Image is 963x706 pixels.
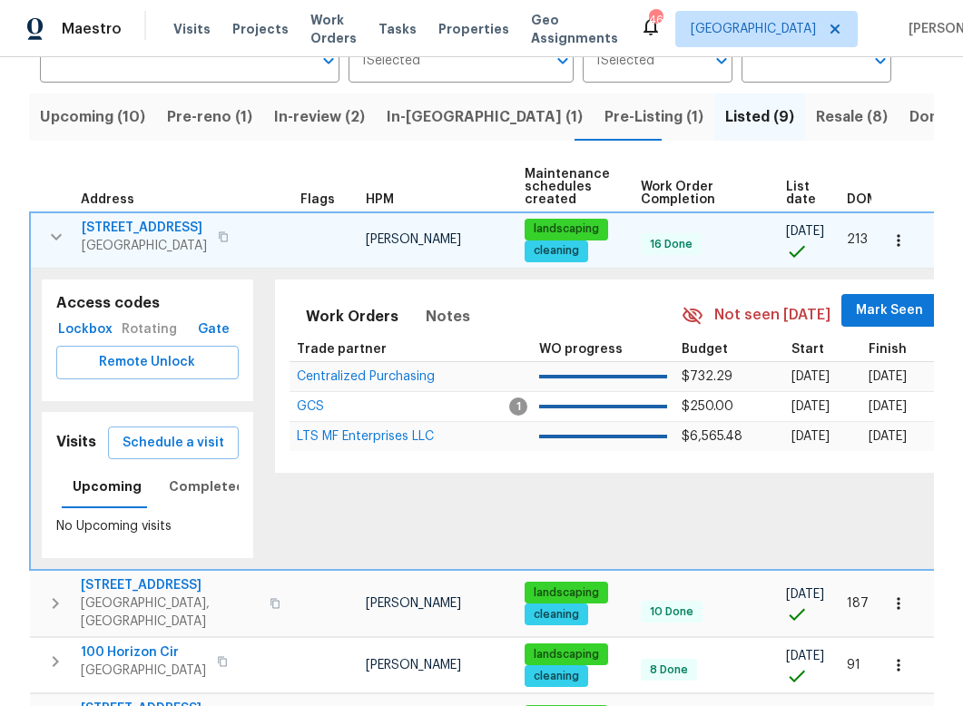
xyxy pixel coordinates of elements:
[114,313,184,347] div: Rotating code is only available during visiting hours
[786,225,824,238] span: [DATE]
[786,588,824,601] span: [DATE]
[297,431,434,442] a: LTS MF Enterprises LLC
[108,427,239,460] button: Schedule a visit
[526,647,606,662] span: landscaping
[526,221,606,237] span: landscaping
[643,604,701,620] span: 10 Done
[550,48,575,74] button: Open
[643,237,700,252] span: 16 Done
[167,104,252,130] span: Pre-reno (1)
[361,54,420,69] span: 1 Selected
[300,193,335,206] span: Flags
[82,219,207,237] span: [STREET_ADDRESS]
[62,20,122,38] span: Maestro
[841,294,938,328] button: Mark Seen
[682,430,742,443] span: $6,565.48
[869,400,907,413] span: [DATE]
[274,104,365,130] span: In-review (2)
[366,233,461,246] span: [PERSON_NAME]
[786,650,824,662] span: [DATE]
[525,168,610,206] span: Maintenance schedules created
[682,343,728,356] span: Budget
[682,370,732,383] span: $732.29
[649,11,662,29] div: 46
[595,54,654,69] span: 1 Selected
[526,607,586,623] span: cleaning
[816,104,888,130] span: Resale (8)
[81,594,259,631] span: [GEOGRAPHIC_DATA], [GEOGRAPHIC_DATA]
[691,20,816,38] span: [GEOGRAPHIC_DATA]
[297,371,435,382] a: Centralized Purchasing
[71,351,224,374] span: Remote Unlock
[643,662,695,678] span: 8 Done
[387,104,583,130] span: In-[GEOGRAPHIC_DATA] (1)
[232,20,289,38] span: Projects
[56,517,239,536] p: No Upcoming visits
[297,343,387,356] span: Trade partner
[526,585,606,601] span: landscaping
[306,304,398,329] span: Work Orders
[173,20,211,38] span: Visits
[847,597,869,610] span: 187
[426,304,470,329] span: Notes
[297,401,324,412] a: GCS
[82,237,207,255] span: [GEOGRAPHIC_DATA]
[297,370,435,383] span: Centralized Purchasing
[297,430,434,443] span: LTS MF Enterprises LLC
[847,659,860,672] span: 91
[184,313,242,347] button: Gate
[869,430,907,443] span: [DATE]
[526,243,586,259] span: cleaning
[791,343,824,356] span: Start
[366,193,394,206] span: HPM
[791,400,830,413] span: [DATE]
[791,370,830,383] span: [DATE]
[869,343,907,356] span: Finish
[81,576,259,594] span: [STREET_ADDRESS]
[714,305,830,326] span: Not seen [DATE]
[682,400,733,413] span: $250.00
[73,476,142,498] span: Upcoming
[709,48,734,74] button: Open
[847,193,878,206] span: DOM
[786,181,816,206] span: List date
[192,319,235,341] span: Gate
[123,432,224,455] span: Schedule a visit
[40,104,145,130] span: Upcoming (10)
[81,193,134,206] span: Address
[56,346,239,379] button: Remote Unlock
[366,659,461,672] span: [PERSON_NAME]
[791,430,830,443] span: [DATE]
[869,370,907,383] span: [DATE]
[81,662,206,680] span: [GEOGRAPHIC_DATA]
[56,294,239,313] h5: Access codes
[56,433,96,452] h5: Visits
[64,319,107,341] span: Lockbox
[531,11,618,47] span: Geo Assignments
[81,643,206,662] span: 100 Horizon Cir
[366,597,461,610] span: [PERSON_NAME]
[847,233,868,246] span: 213
[526,669,586,684] span: cleaning
[56,313,114,347] button: Lockbox
[641,181,755,206] span: Work Order Completion
[169,476,245,498] span: Completed
[509,397,527,416] span: 1
[310,11,357,47] span: Work Orders
[539,343,623,356] span: WO progress
[868,48,893,74] button: Open
[316,48,341,74] button: Open
[438,20,509,38] span: Properties
[297,400,324,413] span: GCS
[604,104,703,130] span: Pre-Listing (1)
[856,299,923,322] span: Mark Seen
[378,23,417,35] span: Tasks
[725,104,794,130] span: Listed (9)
